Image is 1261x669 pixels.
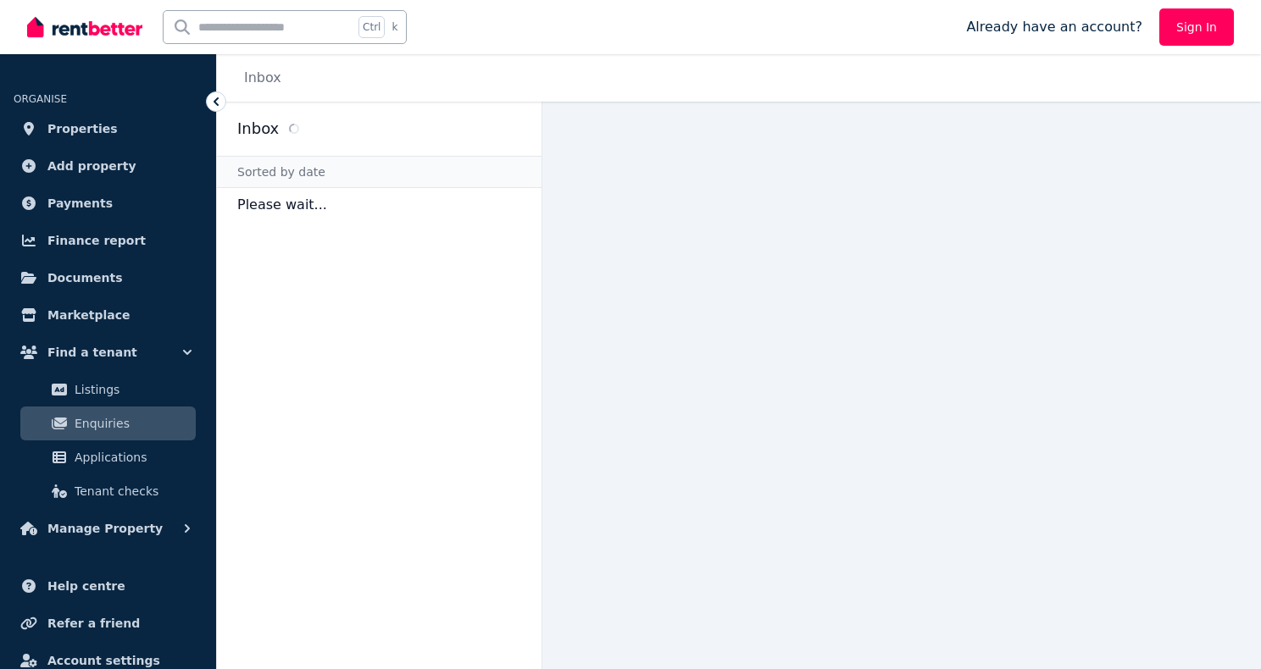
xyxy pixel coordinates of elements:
a: Marketplace [14,298,203,332]
a: Listings [20,373,196,406]
a: Finance report [14,224,203,257]
span: Help centre [47,576,125,596]
a: Payments [14,186,203,220]
span: Ctrl [358,16,385,38]
button: Find a tenant [14,335,203,369]
span: Applications [75,447,189,467]
a: Properties [14,112,203,146]
a: Refer a friend [14,606,203,640]
a: Add property [14,149,203,183]
a: Documents [14,261,203,295]
a: Tenant checks [20,474,196,508]
h2: Inbox [237,117,279,141]
span: Add property [47,156,136,176]
a: Inbox [244,69,281,86]
span: Refer a friend [47,613,140,633]
span: k [392,20,397,34]
div: Sorted by date [217,156,542,188]
span: Finance report [47,230,146,251]
a: Enquiries [20,406,196,440]
span: Marketplace [47,305,130,325]
span: Already have an account? [966,17,1142,37]
span: Tenant checks [75,481,189,501]
a: Applications [20,440,196,474]
span: ORGANISE [14,93,67,105]
span: Find a tenant [47,342,137,362]
img: RentBetter [27,14,142,40]
span: Payments [47,193,113,213]
a: Help centre [14,569,203,603]
span: Manage Property [47,518,163,539]
span: Properties [47,119,118,139]
span: Listings [75,379,189,400]
span: Enquiries [75,413,189,434]
button: Manage Property [14,511,203,545]
a: Sign In [1159,8,1234,46]
nav: Breadcrumb [217,54,302,102]
span: Documents [47,268,123,288]
p: Please wait... [217,188,542,222]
